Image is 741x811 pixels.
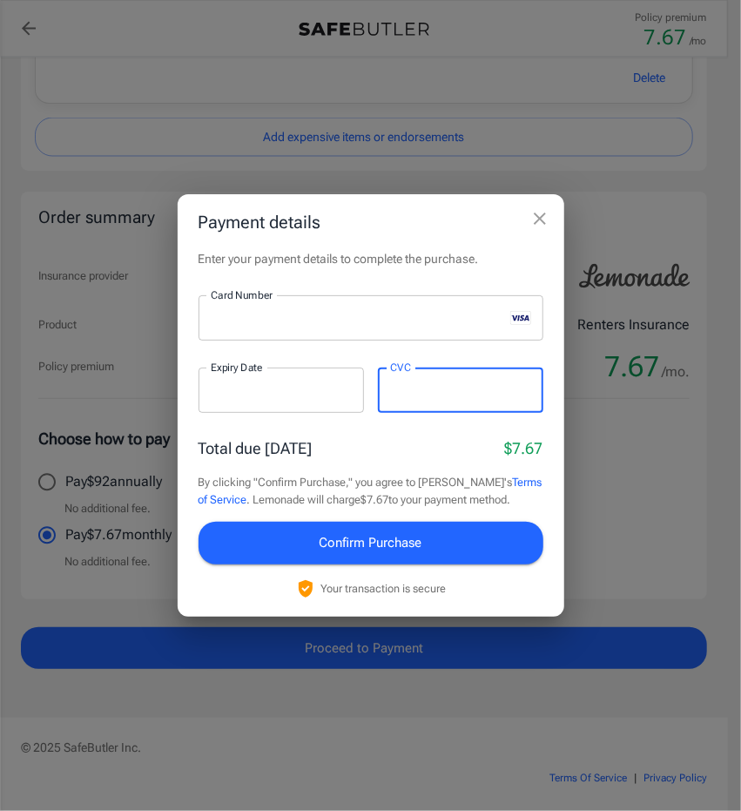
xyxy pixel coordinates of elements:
iframe: Secure CVC input frame [390,382,531,399]
p: By clicking "Confirm Purchase," you agree to [PERSON_NAME]'s . Lemonade will charge $7.67 to your... [199,474,543,508]
a: Terms of Service [199,476,542,506]
p: Enter your payment details to complete the purchase. [199,250,543,267]
label: Expiry Date [211,360,263,375]
iframe: Secure card number input frame [211,310,503,327]
button: close [522,201,557,236]
iframe: Secure expiration date input frame [211,382,352,399]
p: Total due [DATE] [199,436,313,460]
p: Your transaction is secure [321,580,447,597]
p: $7.67 [505,436,543,460]
label: CVC [390,360,411,375]
span: Confirm Purchase [320,531,422,554]
button: Confirm Purchase [199,522,543,564]
label: Card Number [211,287,273,302]
svg: visa [510,311,531,325]
h2: Payment details [178,194,564,250]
